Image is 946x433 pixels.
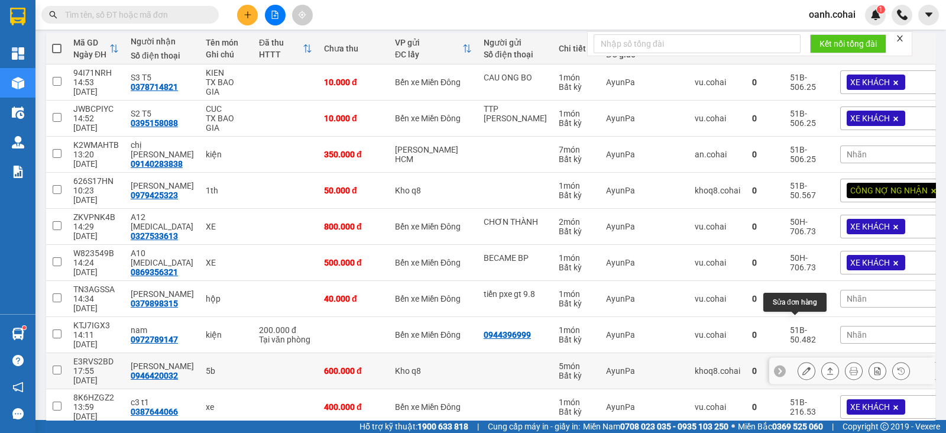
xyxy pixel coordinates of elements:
[324,44,383,53] div: Chưa thu
[559,109,594,118] div: 1 món
[237,5,258,25] button: plus
[206,68,247,77] div: KIEN
[606,366,683,376] div: AyunPa
[695,186,740,195] div: khoq8.cohai
[395,222,472,231] div: Bến xe Miền Đông
[131,140,194,159] div: chị chi
[484,217,547,227] div: CHƠN THÀNH
[131,82,178,92] div: 0378714821
[206,104,247,114] div: CUC
[12,328,24,340] img: warehouse-icon
[292,5,313,25] button: aim
[752,77,778,87] div: 0
[73,77,119,96] div: 14:53 [DATE]
[484,253,547,263] div: BECAME BP
[695,366,740,376] div: khoq8.cohai
[206,222,247,231] div: XE
[131,289,194,299] div: huy hà
[752,150,778,159] div: 0
[73,212,119,222] div: ZKVPNK4B
[850,185,928,196] span: CÔNG NỢ NG NHẬN
[131,181,194,190] div: Văn Dung
[752,186,778,195] div: 0
[695,222,740,231] div: vu.cohai
[583,420,728,433] span: Miền Nam
[559,145,594,154] div: 7 món
[12,106,24,119] img: warehouse-icon
[790,73,828,92] div: 51B-506.25
[12,355,24,366] span: question-circle
[253,33,318,64] th: Toggle SortBy
[73,114,119,133] div: 14:52 [DATE]
[5,37,64,55] h2: XX14PUR4
[772,422,823,431] strong: 0369 525 060
[799,7,865,22] span: oanh.cohai
[324,366,383,376] div: 600.000 đ
[695,258,740,267] div: vu.cohai
[752,222,778,231] div: 0
[259,325,312,335] div: 200.000 đ
[324,294,383,303] div: 40.000 đ
[559,227,594,236] div: Bất kỳ
[206,38,247,47] div: Tên món
[484,104,547,123] div: TTP LAI THIEU
[606,114,683,123] div: AyunPa
[131,398,194,407] div: c3 t1
[559,407,594,416] div: Bất kỳ
[847,294,867,303] span: Nhãn
[850,402,890,412] span: XE KHÁCH
[752,330,778,340] div: 0
[847,330,867,340] span: Nhãn
[559,44,594,53] div: Chi tiết
[695,330,740,340] div: vu.cohai
[559,325,594,335] div: 1 món
[389,33,478,64] th: Toggle SortBy
[594,34,801,53] input: Nhập số tổng đài
[206,150,247,159] div: kiện
[695,402,740,412] div: vu.cohai
[752,114,778,123] div: 0
[206,402,247,412] div: xe
[131,73,194,82] div: S3 T5
[620,422,728,431] strong: 0708 023 035 - 0935 103 250
[12,382,24,393] span: notification
[12,77,24,89] img: warehouse-icon
[73,366,119,385] div: 17:55 [DATE]
[738,420,823,433] span: Miền Bắc
[131,299,178,308] div: 0379898315
[395,294,472,303] div: Bến xe Miền Đông
[73,50,109,59] div: Ngày ĐH
[850,221,890,232] span: XE KHÁCH
[265,5,286,25] button: file-add
[559,398,594,407] div: 1 món
[206,50,247,59] div: Ghi chú
[395,145,472,164] div: [PERSON_NAME] HCM
[259,50,303,59] div: HTTT
[259,335,312,344] div: Tại văn phòng
[131,371,178,380] div: 0946420032
[695,114,740,123] div: vu.cohai
[131,159,183,169] div: 09140283838
[850,77,890,88] span: XE KHÁCH
[395,366,472,376] div: Kho q8
[131,248,194,267] div: A10 T3
[244,11,252,19] span: plus
[559,73,594,82] div: 1 món
[206,294,247,303] div: hộp
[73,104,119,114] div: JWBCPIYC
[106,82,132,102] span: 1th
[559,335,594,344] div: Bất kỳ
[131,267,178,277] div: 0869356321
[73,38,109,47] div: Mã GD
[752,402,778,412] div: 0
[106,45,128,59] span: Gửi:
[12,136,24,148] img: warehouse-icon
[850,113,890,124] span: XE KHÁCH
[206,186,247,195] div: 1th
[395,77,472,87] div: Bến xe Miền Đông
[131,51,194,60] div: Số điện thoại
[324,114,383,123] div: 10.000 đ
[798,362,815,380] div: Sửa đơn hàng
[131,231,178,241] div: 0327533613
[73,140,119,150] div: K2WMAHTB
